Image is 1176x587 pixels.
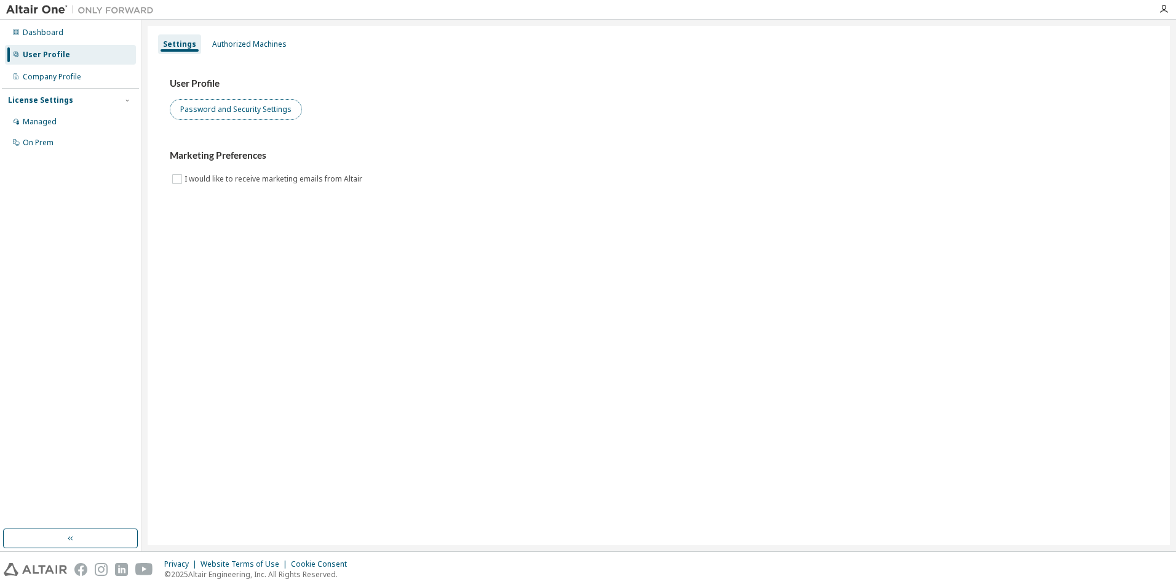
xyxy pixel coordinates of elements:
p: © 2025 Altair Engineering, Inc. All Rights Reserved. [164,569,354,580]
img: altair_logo.svg [4,563,67,576]
label: I would like to receive marketing emails from Altair [185,172,365,186]
div: Settings [163,39,196,49]
img: Altair One [6,4,160,16]
img: instagram.svg [95,563,108,576]
div: User Profile [23,50,70,60]
div: Website Terms of Use [201,559,291,569]
h3: User Profile [170,78,1148,90]
div: License Settings [8,95,73,105]
div: On Prem [23,138,54,148]
img: linkedin.svg [115,563,128,576]
div: Privacy [164,559,201,569]
div: Cookie Consent [291,559,354,569]
img: facebook.svg [74,563,87,576]
div: Managed [23,117,57,127]
div: Authorized Machines [212,39,287,49]
div: Company Profile [23,72,81,82]
button: Password and Security Settings [170,99,302,120]
h3: Marketing Preferences [170,150,1148,162]
div: Dashboard [23,28,63,38]
img: youtube.svg [135,563,153,576]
